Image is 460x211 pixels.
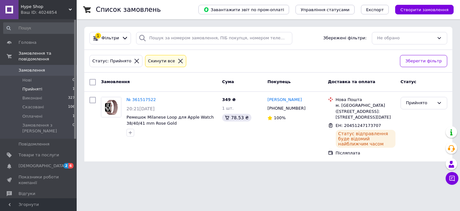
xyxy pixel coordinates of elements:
[101,97,121,117] a: Фото товару
[3,22,75,34] input: Пошук
[366,7,384,12] span: Експорт
[73,86,75,92] span: 1
[405,58,442,65] span: Зберегти фільтр
[446,172,458,185] button: Чат з покупцем
[400,55,447,67] button: Зберегти фільтр
[126,97,156,102] a: № 361517522
[377,35,434,42] div: Не обрано
[19,174,59,186] span: Показники роботи компанії
[19,163,66,169] span: [DEMOGRAPHIC_DATA]
[22,104,44,110] span: Скасовані
[361,5,389,14] button: Експорт
[22,86,42,92] span: Прийняті
[68,104,75,110] span: 106
[336,150,395,156] div: Післяплата
[19,191,35,197] span: Відгуки
[401,79,417,84] span: Статус
[274,115,286,120] span: 100%
[22,122,73,134] span: Замовлення з [PERSON_NAME]
[295,5,355,14] button: Управління статусами
[222,79,234,84] span: Cума
[19,67,45,73] span: Замовлення
[19,141,50,147] span: Повідомлення
[22,77,32,83] span: Нові
[395,5,454,14] button: Створити замовлення
[136,32,292,44] input: Пошук за номером замовлення, ПІБ покупця, номером телефону, Email, номером накладної
[68,163,73,168] span: 6
[336,130,395,148] div: Статус відправлення буде відомий найближчим часом
[68,95,75,101] span: 327
[301,7,349,12] span: Управління статусами
[406,100,434,106] div: Прийнято
[73,122,75,134] span: 0
[267,79,291,84] span: Покупець
[21,4,69,10] span: Hype Shop
[266,104,307,113] div: [PHONE_NUMBER]
[126,106,155,111] span: 20:21[DATE]
[19,51,77,62] span: Замовлення та повідомлення
[91,58,133,65] div: Статус: Прийнято
[126,115,214,126] a: Ремешок Milanese Loop для Apple Watch 38/40/41 mm Rose Gold
[96,6,161,13] h1: Список замовлень
[19,152,59,158] span: Товари та послуги
[198,5,289,14] button: Завантажити звіт по пром-оплаті
[222,114,251,121] div: 78.53 ₴
[267,97,302,103] a: [PERSON_NAME]
[73,113,75,119] span: 1
[389,7,454,12] a: Створити замовлення
[64,163,69,168] span: 2
[400,7,448,12] span: Створити замовлення
[22,113,42,119] span: Оплачені
[22,95,42,101] span: Виконані
[101,97,121,117] img: Фото товару
[102,35,119,41] span: Фільтри
[95,33,101,39] div: 1
[323,35,367,41] span: Збережені фільтри:
[336,97,395,103] div: Нова Пошта
[336,123,381,128] span: ЕН: 20451247173707
[222,106,234,111] span: 1 шт.
[73,77,75,83] span: 0
[203,7,284,12] span: Завантажити звіт по пром-оплаті
[19,40,36,45] span: Головна
[336,103,395,120] div: м. [GEOGRAPHIC_DATA] ([STREET_ADDRESS]: [STREET_ADDRESS][DATE]
[222,97,236,102] span: 349 ₴
[147,58,176,65] div: Cкинути все
[21,10,77,15] div: Ваш ID: 4024854
[101,79,130,84] span: Замовлення
[328,79,375,84] span: Доставка та оплата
